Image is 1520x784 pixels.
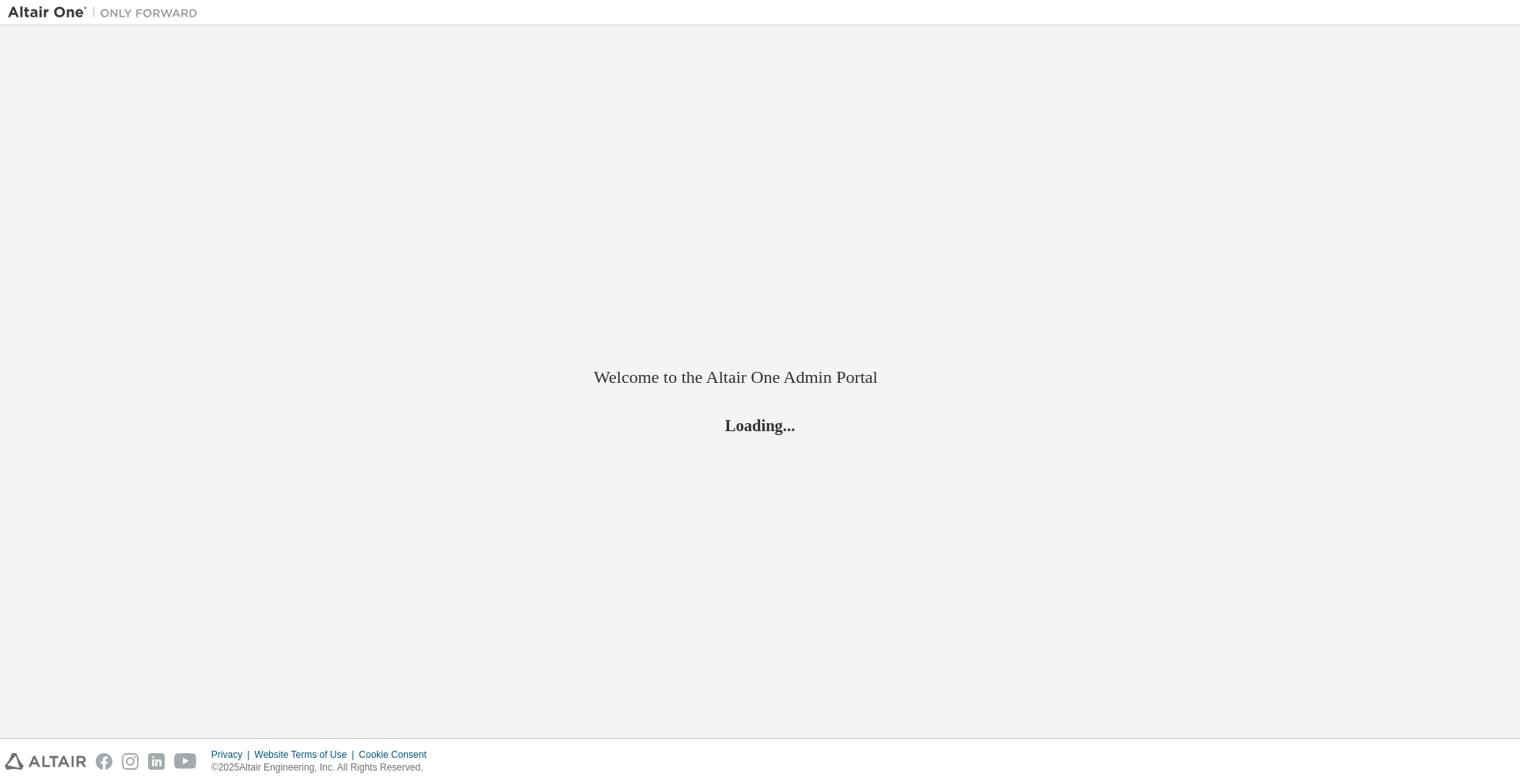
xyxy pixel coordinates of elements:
h2: Welcome to the Altair One Admin Portal [594,366,926,388]
img: facebook.svg [96,753,112,770]
img: youtube.svg [174,753,197,770]
div: Privacy [211,748,254,761]
p: © 2025 Altair Engineering, Inc. All Rights Reserved. [211,761,436,775]
img: linkedin.svg [148,753,165,770]
div: Website Terms of Use [254,748,359,761]
div: Cookie Consent [359,748,435,761]
img: instagram.svg [122,753,139,770]
img: altair_logo.svg [5,753,86,770]
h2: Loading... [594,415,926,435]
img: Altair One [8,5,206,21]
